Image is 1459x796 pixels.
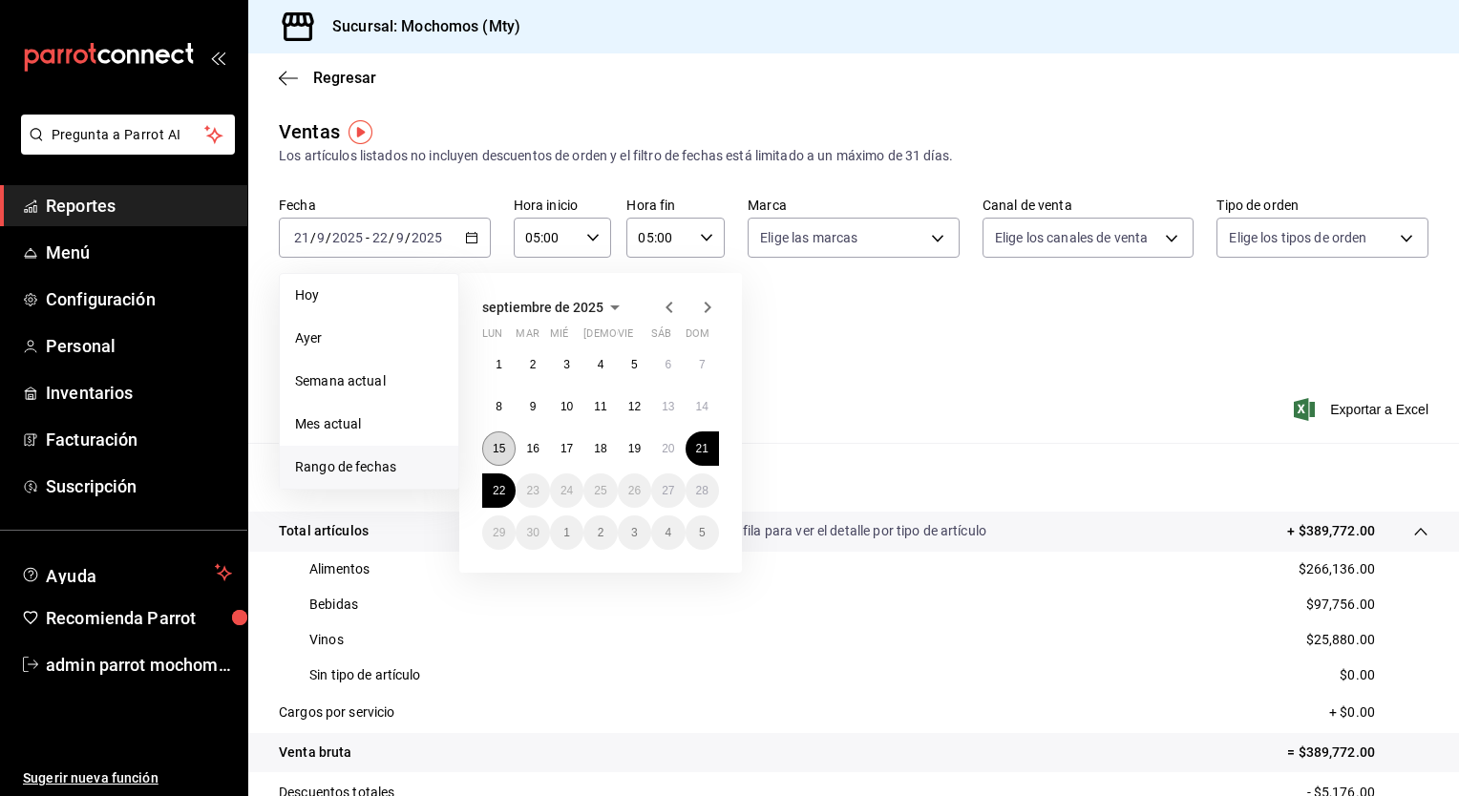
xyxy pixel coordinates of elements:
[46,473,232,499] span: Suscripción
[279,743,351,763] p: Venta bruta
[526,526,539,539] abbr: 30 de septiembre de 2025
[626,199,725,212] label: Hora fin
[669,521,986,541] p: Da clic en la fila para ver el detalle por tipo de artículo
[295,285,443,305] span: Hoy
[46,333,232,359] span: Personal
[279,702,395,723] p: Cargos por servicio
[550,327,568,347] abbr: miércoles
[618,327,633,347] abbr: viernes
[550,389,583,424] button: 10 de septiembre de 2025
[598,526,604,539] abbr: 2 de octubre de 2025
[618,347,651,382] button: 5 de septiembre de 2025
[631,526,638,539] abbr: 3 de octubre de 2025
[662,400,674,413] abbr: 13 de septiembre de 2025
[594,484,606,497] abbr: 25 de septiembre de 2025
[295,457,443,477] span: Rango de fechas
[279,521,369,541] p: Total artículos
[309,665,421,685] p: Sin tipo de artículo
[516,473,549,508] button: 23 de septiembre de 2025
[662,484,674,497] abbr: 27 de septiembre de 2025
[530,358,537,371] abbr: 2 de septiembre de 2025
[651,347,685,382] button: 6 de septiembre de 2025
[496,358,502,371] abbr: 1 de septiembre de 2025
[560,400,573,413] abbr: 10 de septiembre de 2025
[46,605,232,631] span: Recomienda Parrot
[594,400,606,413] abbr: 11 de septiembre de 2025
[1340,665,1375,685] p: $0.00
[628,400,641,413] abbr: 12 de septiembre de 2025
[279,199,491,212] label: Fecha
[496,400,502,413] abbr: 8 de septiembre de 2025
[389,230,394,245] span: /
[482,347,516,382] button: 1 de septiembre de 2025
[309,559,370,579] p: Alimentos
[651,389,685,424] button: 13 de septiembre de 2025
[686,473,719,508] button: 28 de septiembre de 2025
[52,125,205,145] span: Pregunta a Parrot AI
[686,347,719,382] button: 7 de septiembre de 2025
[482,296,626,319] button: septiembre de 2025
[696,442,708,455] abbr: 21 de septiembre de 2025
[983,199,1195,212] label: Canal de venta
[665,358,671,371] abbr: 6 de septiembre de 2025
[583,431,617,466] button: 18 de septiembre de 2025
[598,358,604,371] abbr: 4 de septiembre de 2025
[1306,630,1375,650] p: $25,880.00
[628,442,641,455] abbr: 19 de septiembre de 2025
[493,484,505,497] abbr: 22 de septiembre de 2025
[13,138,235,158] a: Pregunta a Parrot AI
[550,473,583,508] button: 24 de septiembre de 2025
[1229,228,1366,247] span: Elige los tipos de orden
[526,484,539,497] abbr: 23 de septiembre de 2025
[1287,521,1375,541] p: + $389,772.00
[516,389,549,424] button: 9 de septiembre de 2025
[371,230,389,245] input: --
[699,358,706,371] abbr: 7 de septiembre de 2025
[651,327,671,347] abbr: sábado
[279,69,376,87] button: Regresar
[516,431,549,466] button: 16 de septiembre de 2025
[514,199,612,212] label: Hora inicio
[405,230,411,245] span: /
[411,230,443,245] input: ----
[618,473,651,508] button: 26 de septiembre de 2025
[550,347,583,382] button: 3 de septiembre de 2025
[493,442,505,455] abbr: 15 de septiembre de 2025
[563,526,570,539] abbr: 1 de octubre de 2025
[46,561,207,584] span: Ayuda
[1329,702,1428,723] p: + $0.00
[516,347,549,382] button: 2 de septiembre de 2025
[631,358,638,371] abbr: 5 de septiembre de 2025
[331,230,364,245] input: ----
[349,120,372,144] img: Tooltip marker
[493,526,505,539] abbr: 29 de septiembre de 2025
[46,427,232,452] span: Facturación
[686,327,709,347] abbr: domingo
[651,473,685,508] button: 27 de septiembre de 2025
[1298,398,1428,421] span: Exportar a Excel
[760,228,857,247] span: Elige las marcas
[279,146,1428,166] div: Los artículos listados no incluyen descuentos de orden y el filtro de fechas está limitado a un m...
[583,347,617,382] button: 4 de septiembre de 2025
[46,380,232,406] span: Inventarios
[310,230,316,245] span: /
[1287,743,1428,763] p: = $389,772.00
[686,431,719,466] button: 21 de septiembre de 2025
[662,442,674,455] abbr: 20 de septiembre de 2025
[309,630,344,650] p: Vinos
[696,484,708,497] abbr: 28 de septiembre de 2025
[583,515,617,550] button: 2 de octubre de 2025
[686,515,719,550] button: 5 de octubre de 2025
[309,595,358,615] p: Bebidas
[295,414,443,434] span: Mes actual
[651,431,685,466] button: 20 de septiembre de 2025
[279,117,340,146] div: Ventas
[583,473,617,508] button: 25 de septiembre de 2025
[317,15,520,38] h3: Sucursal: Mochomos (Mty)
[1216,199,1428,212] label: Tipo de orden
[21,115,235,155] button: Pregunta a Parrot AI
[696,400,708,413] abbr: 14 de septiembre de 2025
[560,442,573,455] abbr: 17 de septiembre de 2025
[46,286,232,312] span: Configuración
[550,431,583,466] button: 17 de septiembre de 2025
